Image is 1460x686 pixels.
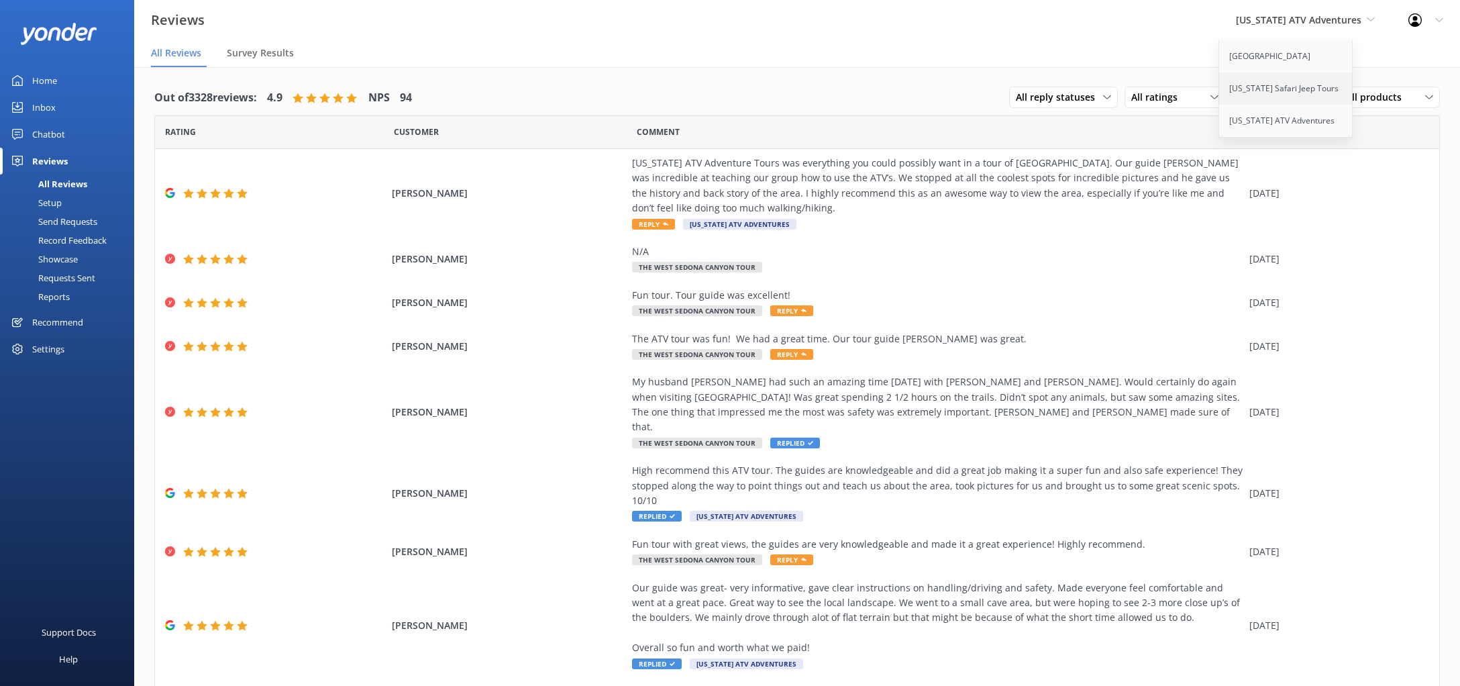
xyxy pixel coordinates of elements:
[632,156,1243,216] div: [US_STATE] ATV Adventure Tours was everything you could possibly want in a tour of [GEOGRAPHIC_DA...
[1249,486,1422,501] div: [DATE]
[368,89,390,107] h4: NPS
[267,89,282,107] h4: 4.9
[1249,618,1422,633] div: [DATE]
[32,309,83,336] div: Recommend
[392,339,625,354] span: [PERSON_NAME]
[632,438,762,448] span: The West Sedona Canyon Tour
[42,619,96,646] div: Support Docs
[632,332,1243,346] div: The ATV tour was fun! We had a great time. Our tour guide [PERSON_NAME] was great.
[59,646,78,673] div: Help
[8,268,134,287] a: Requests Sent
[8,250,134,268] a: Showcase
[400,89,412,107] h4: 94
[392,405,625,420] span: [PERSON_NAME]
[632,219,675,230] span: Reply
[8,212,134,231] a: Send Requests
[632,581,1243,656] div: Our guide was great- very informative, gave clear instructions on handling/driving and safety. Ma...
[632,288,1243,303] div: Fun tour. Tour guide was excellent!
[392,486,625,501] span: [PERSON_NAME]
[632,554,762,565] span: The West Sedona Canyon Tour
[637,126,680,138] span: Question
[32,67,57,94] div: Home
[8,175,134,193] a: All Reviews
[1249,252,1422,266] div: [DATE]
[8,175,87,193] div: All Reviews
[632,658,682,669] span: Replied
[690,658,803,669] span: [US_STATE] ATV Adventures
[394,126,439,138] span: Date
[1249,339,1422,354] div: [DATE]
[1249,405,1422,420] div: [DATE]
[1131,90,1186,105] span: All ratings
[32,94,56,121] div: Inbox
[1219,105,1353,137] a: [US_STATE] ATV Adventures
[32,336,64,362] div: Settings
[770,349,813,360] span: Reply
[1219,72,1353,105] a: [US_STATE] Safari Jeep Tours
[690,511,803,522] span: [US_STATE] ATV Adventures
[151,46,201,60] span: All Reviews
[1249,186,1422,201] div: [DATE]
[8,250,78,268] div: Showcase
[8,193,134,212] a: Setup
[392,252,625,266] span: [PERSON_NAME]
[770,554,813,565] span: Reply
[1249,295,1422,310] div: [DATE]
[770,305,813,316] span: Reply
[683,219,796,230] span: [US_STATE] ATV Adventures
[632,305,762,316] span: The West Sedona Canyon Tour
[1346,90,1410,105] span: All products
[165,126,196,138] span: Date
[227,46,294,60] span: Survey Results
[632,244,1243,259] div: N/A
[392,186,625,201] span: [PERSON_NAME]
[8,212,97,231] div: Send Requests
[8,231,134,250] a: Record Feedback
[632,537,1243,552] div: Fun tour with great views, the guides are very knowledgeable and made it a great experience! High...
[632,349,762,360] span: The West Sedona Canyon Tour
[151,9,205,31] h3: Reviews
[32,121,65,148] div: Chatbot
[632,511,682,522] span: Replied
[32,148,68,175] div: Reviews
[8,287,70,306] div: Reports
[392,618,625,633] span: [PERSON_NAME]
[632,375,1243,435] div: My husband [PERSON_NAME] had such an amazing time [DATE] with [PERSON_NAME] and [PERSON_NAME]. Wo...
[154,89,257,107] h4: Out of 3328 reviews:
[392,544,625,559] span: [PERSON_NAME]
[1016,90,1103,105] span: All reply statuses
[632,463,1243,508] div: High recommend this ATV tour. The guides are knowledgeable and did a great job making it a super ...
[392,295,625,310] span: [PERSON_NAME]
[1219,40,1353,72] a: [GEOGRAPHIC_DATA]
[8,231,107,250] div: Record Feedback
[8,268,95,287] div: Requests Sent
[8,193,62,212] div: Setup
[632,262,762,273] span: The West Sedona Canyon Tour
[8,287,134,306] a: Reports
[1236,13,1361,26] span: [US_STATE] ATV Adventures
[1249,544,1422,559] div: [DATE]
[770,438,820,448] span: Replied
[20,23,97,45] img: yonder-white-logo.png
